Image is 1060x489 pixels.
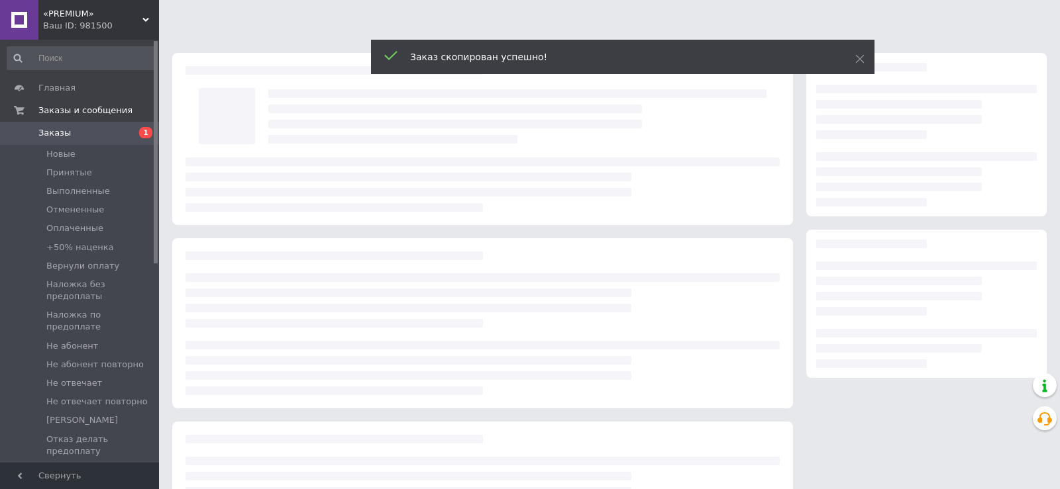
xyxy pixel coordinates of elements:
[410,50,822,64] div: Заказ скопирован успешно!
[46,222,103,234] span: Оплаченные
[46,185,110,197] span: Выполненные
[46,396,148,408] span: Не отвечает повторно
[46,340,98,352] span: Не абонент
[7,46,156,70] input: Поиск
[46,167,92,179] span: Принятые
[46,148,76,160] span: Новые
[46,433,155,457] span: Отказ делать предоплату
[38,82,76,94] span: Главная
[46,242,114,253] span: +50% наценка
[46,359,144,371] span: Не абонент повторно
[46,414,118,426] span: [PERSON_NAME]
[46,204,104,216] span: Отмененные
[38,105,132,116] span: Заказы и сообщения
[46,377,102,389] span: Не отвечает
[38,127,71,139] span: Заказы
[46,260,119,272] span: Вернули оплату
[46,279,155,302] span: Наложка без предоплаты
[46,309,155,333] span: Наложка по предоплате
[139,127,152,138] span: 1
[43,8,142,20] span: «PREMIUM»
[43,20,159,32] div: Ваш ID: 981500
